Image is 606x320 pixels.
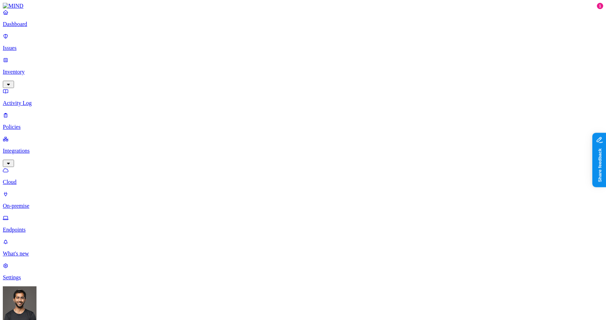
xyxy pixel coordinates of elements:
a: Policies [3,112,603,130]
p: Policies [3,124,603,130]
a: Cloud [3,167,603,185]
img: MIND [3,3,24,9]
a: On-premise [3,191,603,209]
a: MIND [3,3,603,9]
p: Activity Log [3,100,603,106]
a: Dashboard [3,9,603,27]
p: Settings [3,274,603,281]
p: Cloud [3,179,603,185]
p: Integrations [3,148,603,154]
p: Endpoints [3,227,603,233]
div: 1 [597,3,603,9]
a: Issues [3,33,603,51]
a: Settings [3,262,603,281]
a: Integrations [3,136,603,166]
img: Hod Bin Noon [3,286,36,320]
p: Inventory [3,69,603,75]
a: What's new [3,239,603,257]
a: Endpoints [3,215,603,233]
a: Activity Log [3,88,603,106]
p: What's new [3,251,603,257]
p: Dashboard [3,21,603,27]
p: Issues [3,45,603,51]
a: Inventory [3,57,603,87]
p: On-premise [3,203,603,209]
